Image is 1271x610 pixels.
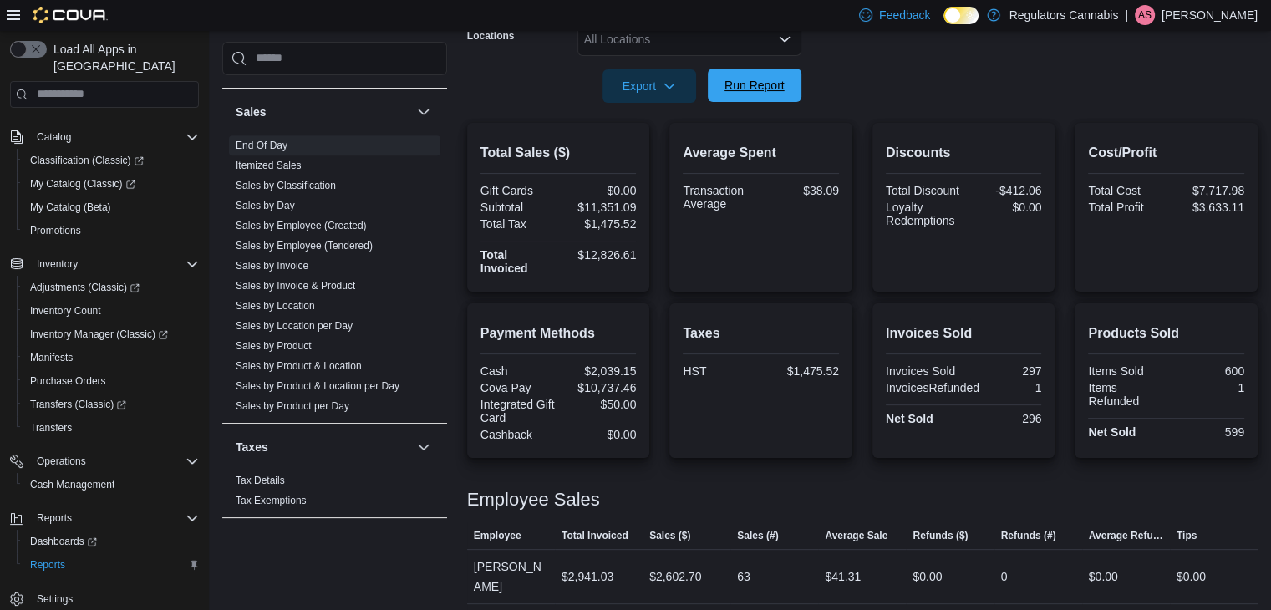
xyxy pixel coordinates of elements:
[1170,425,1244,439] div: 599
[562,217,636,231] div: $1,475.52
[236,220,367,231] a: Sales by Employee (Created)
[236,360,362,372] a: Sales by Product & Location
[30,254,199,274] span: Inventory
[1001,529,1056,542] span: Refunds (#)
[480,428,555,441] div: Cashback
[23,197,199,217] span: My Catalog (Beta)
[3,450,206,473] button: Operations
[236,320,353,332] a: Sales by Location per Day
[236,199,295,212] span: Sales by Day
[30,421,72,435] span: Transfers
[23,150,199,170] span: Classification (Classic)
[23,394,199,414] span: Transfers (Classic)
[913,567,942,587] div: $0.00
[480,184,555,197] div: Gift Cards
[17,276,206,299] a: Adjustments (Classic)
[737,567,750,587] div: 63
[683,323,839,343] h2: Taxes
[236,260,308,272] a: Sales by Invoice
[1088,323,1244,343] h2: Products Sold
[30,351,73,364] span: Manifests
[30,201,111,214] span: My Catalog (Beta)
[23,221,88,241] a: Promotions
[236,104,267,120] h3: Sales
[23,475,199,495] span: Cash Management
[17,530,206,553] a: Dashboards
[23,394,133,414] a: Transfers (Classic)
[1170,364,1244,378] div: 600
[480,217,555,231] div: Total Tax
[1088,381,1162,408] div: Items Refunded
[47,41,199,74] span: Load All Apps in [GEOGRAPHIC_DATA]
[943,7,979,24] input: Dark Mode
[236,379,399,393] span: Sales by Product & Location per Day
[23,555,199,575] span: Reports
[17,149,206,172] a: Classification (Classic)
[1162,5,1258,25] p: [PERSON_NAME]
[708,69,801,102] button: Run Report
[3,125,206,149] button: Catalog
[30,224,81,237] span: Promotions
[562,364,636,378] div: $2,039.15
[236,159,302,172] span: Itemized Sales
[886,184,960,197] div: Total Discount
[30,374,106,388] span: Purchase Orders
[480,248,528,275] strong: Total Invoiced
[886,201,960,227] div: Loyalty Redemptions
[474,529,521,542] span: Employee
[765,364,839,378] div: $1,475.52
[222,135,447,423] div: Sales
[23,348,199,368] span: Manifests
[236,439,268,455] h3: Taxes
[236,359,362,373] span: Sales by Product & Location
[37,130,71,144] span: Catalog
[236,399,349,413] span: Sales by Product per Day
[562,201,636,214] div: $11,351.09
[37,511,72,525] span: Reports
[480,381,555,394] div: Cova Pay
[23,174,142,194] a: My Catalog (Classic)
[236,180,336,191] a: Sales by Classification
[236,339,312,353] span: Sales by Product
[30,304,101,318] span: Inventory Count
[37,455,86,468] span: Operations
[17,219,206,242] button: Promotions
[414,102,434,122] button: Sales
[1170,184,1244,197] div: $7,717.98
[1135,5,1155,25] div: Ashley Smith
[236,495,307,506] a: Tax Exemptions
[17,369,206,393] button: Purchase Orders
[236,300,315,312] a: Sales by Location
[480,398,555,424] div: Integrated Gift Card
[825,529,887,542] span: Average Sale
[30,451,199,471] span: Operations
[236,104,410,120] button: Sales
[967,412,1041,425] div: 296
[886,381,979,394] div: InvoicesRefunded
[886,143,1042,163] h2: Discounts
[886,364,960,378] div: Invoices Sold
[30,508,79,528] button: Reports
[37,592,73,606] span: Settings
[778,33,791,46] button: Open list of options
[1088,201,1162,214] div: Total Profit
[37,257,78,271] span: Inventory
[236,160,302,171] a: Itemized Sales
[236,239,373,252] span: Sales by Employee (Tendered)
[23,531,199,552] span: Dashboards
[1138,5,1152,25] span: AS
[236,319,353,333] span: Sales by Location per Day
[562,248,636,262] div: $12,826.61
[17,196,206,219] button: My Catalog (Beta)
[236,240,373,252] a: Sales by Employee (Tendered)
[23,301,108,321] a: Inventory Count
[737,529,778,542] span: Sales (#)
[30,451,93,471] button: Operations
[23,277,199,297] span: Adjustments (Classic)
[17,416,206,440] button: Transfers
[724,77,785,94] span: Run Report
[683,364,757,378] div: HST
[480,143,637,163] h2: Total Sales ($)
[1125,5,1128,25] p: |
[23,418,199,438] span: Transfers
